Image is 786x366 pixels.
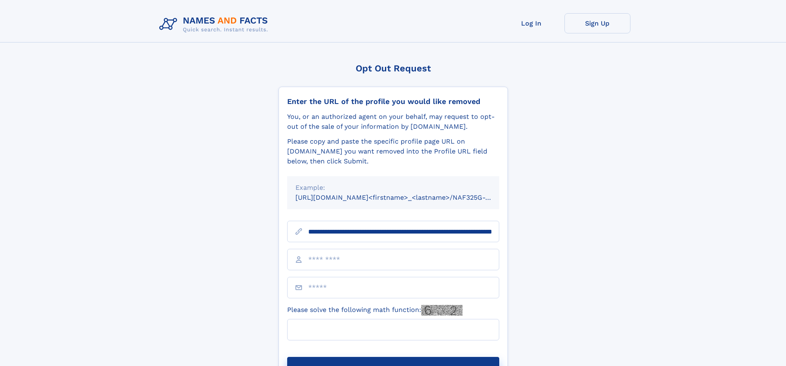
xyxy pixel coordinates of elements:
[295,183,491,193] div: Example:
[498,13,564,33] a: Log In
[279,63,508,73] div: Opt Out Request
[287,112,499,132] div: You, or an authorized agent on your behalf, may request to opt-out of the sale of your informatio...
[564,13,630,33] a: Sign Up
[156,13,275,35] img: Logo Names and Facts
[287,137,499,166] div: Please copy and paste the specific profile page URL on [DOMAIN_NAME] you want removed into the Pr...
[287,305,463,316] label: Please solve the following math function:
[287,97,499,106] div: Enter the URL of the profile you would like removed
[295,194,515,201] small: [URL][DOMAIN_NAME]<firstname>_<lastname>/NAF325G-xxxxxxxx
